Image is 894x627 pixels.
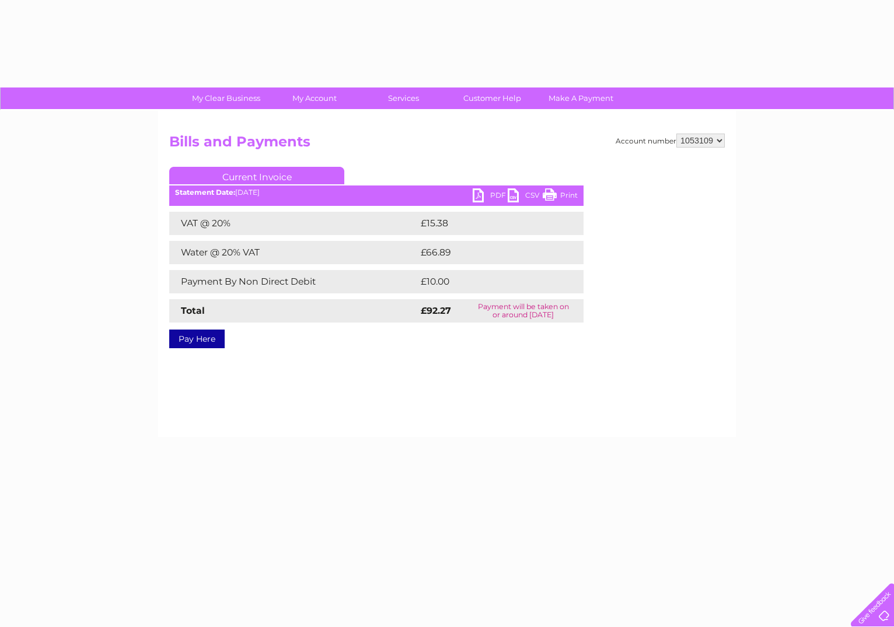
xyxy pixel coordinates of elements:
[418,212,559,235] td: £15.38
[543,188,578,205] a: Print
[169,134,725,156] h2: Bills and Payments
[169,212,418,235] td: VAT @ 20%
[421,305,451,316] strong: £92.27
[169,167,344,184] a: Current Invoice
[463,299,584,323] td: Payment will be taken on or around [DATE]
[355,87,452,109] a: Services
[473,188,508,205] a: PDF
[508,188,543,205] a: CSV
[169,188,584,197] div: [DATE]
[444,87,540,109] a: Customer Help
[178,87,274,109] a: My Clear Business
[418,241,561,264] td: £66.89
[169,330,225,348] a: Pay Here
[169,241,418,264] td: Water @ 20% VAT
[169,270,418,293] td: Payment By Non Direct Debit
[181,305,205,316] strong: Total
[175,188,235,197] b: Statement Date:
[267,87,363,109] a: My Account
[533,87,629,109] a: Make A Payment
[616,134,725,148] div: Account number
[418,270,560,293] td: £10.00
